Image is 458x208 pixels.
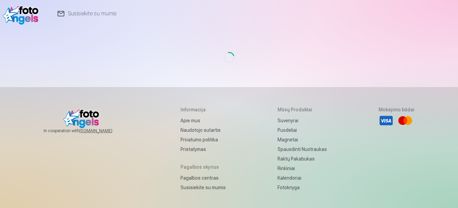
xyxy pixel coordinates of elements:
[398,113,413,128] li: Mastercard
[180,125,226,135] a: Naudotojo sutartis
[379,106,414,113] h5: Mokėjimo būdai
[379,113,394,128] li: Visa
[278,106,327,113] h5: Mūsų produktai
[278,183,327,192] a: Fotoknyga
[3,3,42,25] img: /v1
[180,116,226,125] a: Apie mus
[278,154,327,164] a: Raktų pakabukas
[180,135,226,144] a: Privatumo politika
[278,125,327,135] a: Puodeliai
[180,183,226,192] a: Susisiekite su mumis
[180,173,226,183] a: Pagalbos centras
[278,135,327,144] a: Magnetai
[79,128,129,134] a: [DOMAIN_NAME]
[44,128,129,134] span: In cooperation with
[278,116,327,125] a: Suvenyrai
[180,144,226,154] a: Pristatymas
[278,173,327,183] a: Kalendoriai
[180,106,226,113] h5: Informacija
[278,164,327,173] a: Rinkiniai
[278,144,327,154] a: Spausdinti nuotraukas
[180,164,226,170] h5: Pagalbos skyrius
